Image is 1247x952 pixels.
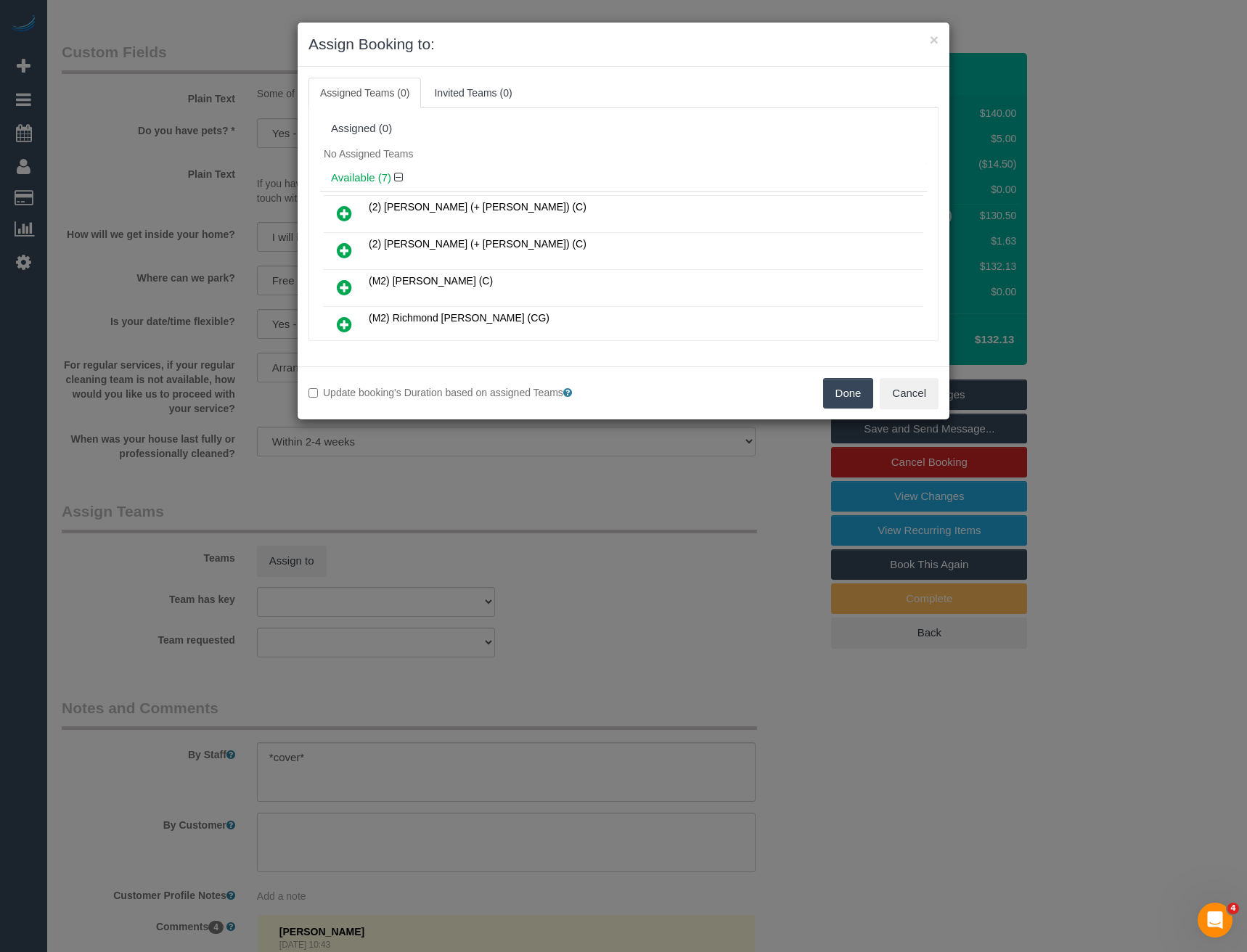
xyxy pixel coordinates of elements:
[369,312,549,324] span: (M2) Richmond [PERSON_NAME] (CG)
[422,78,523,108] a: Invited Teams (0)
[1198,903,1232,937] iframe: Intercom live chat
[930,32,939,47] button: ×
[1227,903,1239,914] span: 4
[308,33,939,55] h3: Assign Booking to:
[369,201,586,213] span: (2) [PERSON_NAME] (+ [PERSON_NAME]) (C)
[308,388,318,398] input: Update booking's Duration based on assigned Teams
[880,378,939,409] button: Cancel
[324,148,413,160] span: No Assigned Teams
[331,172,916,184] h4: Available (7)
[823,378,874,409] button: Done
[331,123,916,135] div: Assigned (0)
[308,385,613,400] label: Update booking's Duration based on assigned Teams
[369,275,493,287] span: (M2) [PERSON_NAME] (C)
[308,78,421,108] a: Assigned Teams (0)
[369,238,586,250] span: (2) [PERSON_NAME] (+ [PERSON_NAME]) (C)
